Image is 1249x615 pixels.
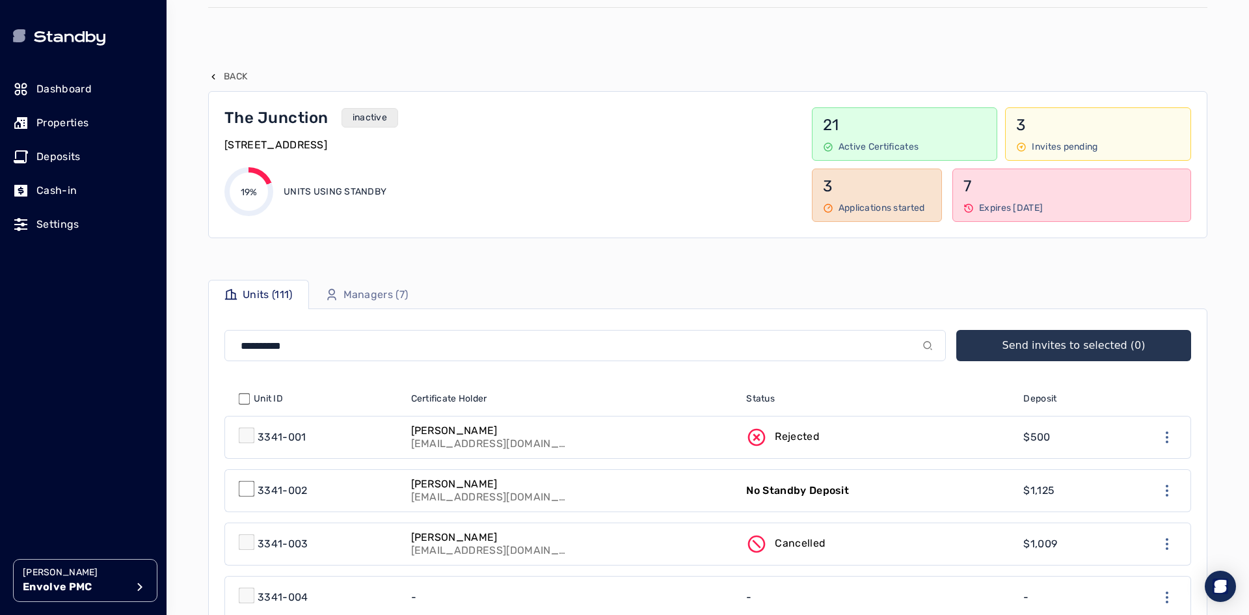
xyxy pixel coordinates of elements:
[284,185,386,198] p: Units using Standby
[411,531,567,544] p: [PERSON_NAME]
[309,280,425,309] a: Managers (7)
[1023,536,1057,552] p: $1,009
[36,81,92,97] p: Dashboard
[1015,470,1113,512] a: $1,125
[225,470,403,512] a: 3341-002
[738,470,1015,512] a: No Standby Deposit
[839,141,919,154] p: Active Certificates
[23,579,127,595] p: Envolve PMC
[36,149,81,165] p: Deposits
[823,176,931,197] p: 3
[411,424,567,437] p: [PERSON_NAME]
[241,186,258,199] p: 19%
[411,590,416,605] p: -
[258,483,308,499] p: 3341-002
[208,70,247,83] button: Back
[254,392,283,405] span: Unit ID
[224,137,327,153] p: [STREET_ADDRESS]
[224,107,794,128] a: The Junctioninactive
[411,392,487,405] span: Certificate Holder
[243,287,293,303] p: Units (111)
[411,478,567,491] p: [PERSON_NAME]
[738,523,1015,565] a: Cancelled
[13,559,157,602] button: [PERSON_NAME]Envolve PMC
[13,75,154,103] a: Dashboard
[36,217,79,232] p: Settings
[258,430,306,445] p: 3341-001
[775,536,826,551] p: Cancelled
[403,470,739,512] a: [PERSON_NAME][EMAIL_ADDRESS][DOMAIN_NAME]
[13,210,154,239] a: Settings
[403,523,739,565] a: [PERSON_NAME][EMAIL_ADDRESS][DOMAIN_NAME]
[746,590,751,605] p: -
[224,107,329,128] p: The Junction
[746,392,775,405] span: Status
[225,417,403,458] a: 3341-001
[403,417,739,458] a: [PERSON_NAME][EMAIL_ADDRESS][DOMAIN_NAME]
[1015,523,1113,565] a: $1,009
[963,176,1180,197] p: 7
[343,287,409,303] p: Managers (7)
[839,202,925,215] p: Applications started
[746,483,849,499] p: No Standby Deposit
[1023,483,1054,499] p: $1,125
[23,566,127,579] p: [PERSON_NAME]
[1032,141,1097,154] p: Invites pending
[1015,417,1113,458] a: $500
[225,523,403,565] a: 3341-003
[258,536,308,552] p: 3341-003
[775,429,820,444] p: Rejected
[1016,115,1180,135] p: 3
[411,437,567,450] p: [EMAIL_ADDRESS][DOMAIN_NAME]
[1023,392,1056,405] span: Deposit
[1023,430,1050,445] p: $500
[36,183,77,198] p: Cash-in
[258,590,308,605] p: 3341-004
[738,417,1015,458] a: Rejected
[411,544,567,557] p: [EMAIL_ADDRESS][DOMAIN_NAME]
[224,70,247,83] p: Back
[353,111,387,124] p: inactive
[1023,590,1028,605] p: -
[208,280,309,309] a: Units (111)
[36,115,88,131] p: Properties
[979,202,1043,215] p: Expires [DATE]
[13,143,154,171] a: Deposits
[1205,571,1236,602] div: Open Intercom Messenger
[13,109,154,137] a: Properties
[411,491,567,504] p: [EMAIL_ADDRESS][DOMAIN_NAME]
[823,115,987,135] p: 21
[13,176,154,205] a: Cash-in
